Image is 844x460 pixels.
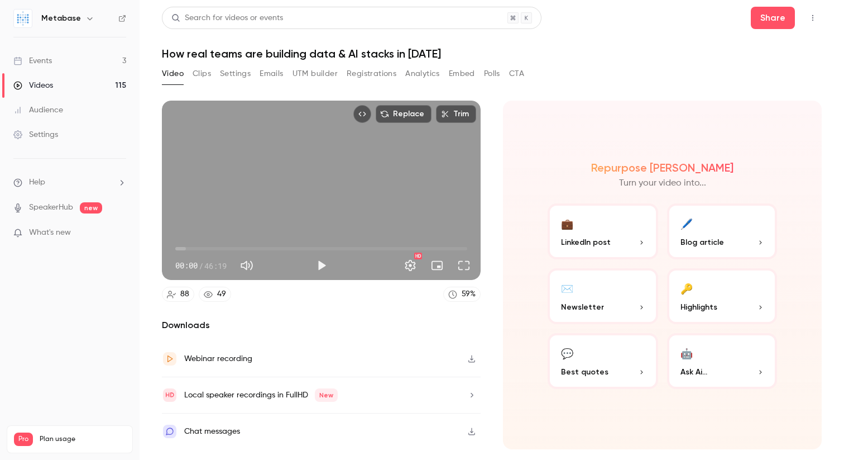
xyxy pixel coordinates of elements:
[13,129,58,140] div: Settings
[484,65,500,83] button: Polls
[376,105,431,123] button: Replace
[667,268,778,324] button: 🔑Highlights
[13,55,52,67] div: Events
[619,177,706,190] p: Turn your video into...
[162,47,822,60] h1: How real teams are building data & AI stacks in [DATE]
[667,203,778,259] button: 🖊️Blog article
[667,333,778,389] button: 🤖Ask Ai...
[171,12,283,24] div: Search for videos or events
[347,65,396,83] button: Registrations
[548,268,658,324] button: ✉️Newsletter
[426,254,448,277] button: Turn on miniplayer
[40,435,126,444] span: Plan usage
[405,65,440,83] button: Analytics
[436,105,476,123] button: Trim
[399,254,421,277] button: Settings
[80,202,102,214] span: new
[175,260,198,272] span: 00:00
[13,105,63,116] div: Audience
[13,177,126,188] li: help-dropdown-opener
[13,80,53,91] div: Videos
[193,65,211,83] button: Clips
[548,203,658,259] button: 💼LinkedIn post
[204,260,227,272] span: 46:19
[310,254,333,277] button: Play
[751,7,795,29] button: Share
[199,260,203,272] span: /
[260,65,283,83] button: Emails
[162,65,184,83] button: Video
[680,344,693,362] div: 🤖
[561,215,573,232] div: 💼
[14,433,33,446] span: Pro
[449,65,475,83] button: Embed
[561,279,573,297] div: ✉️
[236,254,258,277] button: Mute
[184,388,338,402] div: Local speaker recordings in FullHD
[184,352,252,366] div: Webinar recording
[548,333,658,389] button: 💬Best quotes
[353,105,371,123] button: Embed video
[29,202,73,214] a: SpeakerHub
[29,227,71,239] span: What's new
[680,301,717,313] span: Highlights
[462,288,476,300] div: 59 %
[175,260,227,272] div: 00:00
[509,65,524,83] button: CTA
[41,13,81,24] h6: Metabase
[680,366,707,378] span: Ask Ai...
[199,287,231,302] a: 49
[315,388,338,402] span: New
[591,161,733,174] h2: Repurpose [PERSON_NAME]
[680,236,724,248] span: Blog article
[804,9,822,27] button: Top Bar Actions
[561,366,608,378] span: Best quotes
[113,228,126,238] iframe: Noticeable Trigger
[180,288,189,300] div: 88
[184,425,240,438] div: Chat messages
[561,301,604,313] span: Newsletter
[561,344,573,362] div: 💬
[29,177,45,188] span: Help
[680,279,693,297] div: 🔑
[414,253,422,259] div: HD
[680,215,693,232] div: 🖊️
[561,236,611,248] span: LinkedIn post
[14,10,32,27] img: Metabase
[217,288,226,300] div: 49
[162,287,194,302] a: 88
[443,287,481,302] a: 59%
[292,65,338,83] button: UTM builder
[162,319,481,332] h2: Downloads
[220,65,251,83] button: Settings
[453,254,475,277] button: Full screen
